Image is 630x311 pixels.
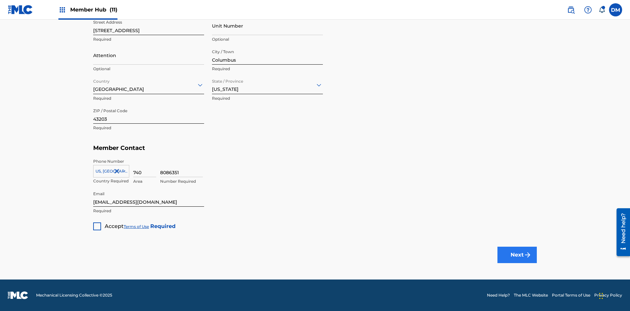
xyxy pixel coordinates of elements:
[93,178,129,184] p: Country Required
[150,223,176,229] strong: Required
[609,3,622,16] div: User Menu
[212,95,323,101] p: Required
[581,3,595,16] div: Help
[105,223,124,229] span: Accept
[160,178,203,184] p: Number Required
[212,36,323,42] p: Optional
[212,77,323,93] div: [US_STATE]
[597,280,630,311] iframe: Chat Widget
[93,36,204,42] p: Required
[594,292,622,298] a: Privacy Policy
[552,292,590,298] a: Portal Terms of Use
[93,141,537,155] h5: Member Contact
[93,66,204,72] p: Optional
[514,292,548,298] a: The MLC Website
[564,3,577,16] a: Public Search
[487,292,510,298] a: Need Help?
[599,286,603,306] div: Drag
[133,178,156,184] p: Area
[36,292,112,298] span: Mechanical Licensing Collective © 2025
[124,224,149,229] a: Terms of Use
[8,5,33,14] img: MLC Logo
[93,125,204,131] p: Required
[598,7,605,13] div: Notifications
[584,6,592,14] img: help
[58,6,66,14] img: Top Rightsholders
[93,95,204,101] p: Required
[93,74,110,84] label: Country
[567,6,575,14] img: search
[93,77,204,93] div: [GEOGRAPHIC_DATA]
[110,7,117,13] span: (11)
[212,74,243,84] label: State / Province
[497,247,537,263] button: Next
[70,6,117,13] span: Member Hub
[612,206,630,259] iframe: Resource Center
[212,66,323,72] p: Required
[524,251,532,259] img: f7272a7cc735f4ea7f67.svg
[8,291,28,299] img: logo
[93,208,204,214] p: Required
